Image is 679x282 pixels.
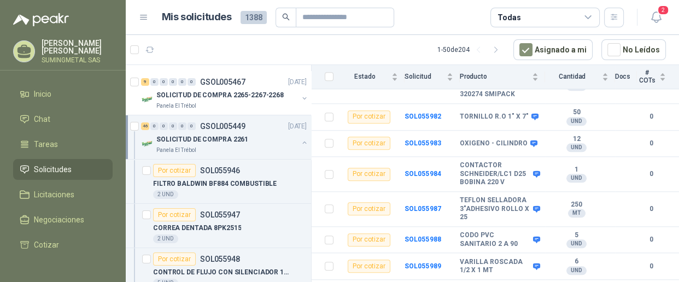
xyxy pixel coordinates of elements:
p: SOL055947 [200,211,240,219]
span: Licitaciones [34,189,74,201]
div: Por cotizar [348,202,390,215]
b: VARILLA ROSCADA 1/2 X 1 MT [460,258,530,275]
b: 0 [637,204,666,214]
img: Company Logo [141,93,154,106]
a: Chat [13,109,113,130]
b: 1 [545,166,608,174]
a: Por cotizarSOL055947CORREA DENTADA 8PK25152 UND [126,204,311,248]
span: Cotizar [34,239,59,251]
span: Producto [460,73,530,81]
a: SOL055983 [405,139,441,147]
a: Solicitudes [13,159,113,180]
div: UND [566,266,587,275]
div: MT [568,209,586,218]
p: SOL055946 [200,167,240,174]
img: Company Logo [141,137,154,150]
b: CONTACTOR SCHNEIDER/LC1 D25 BOBINA 220 V [460,161,530,187]
span: Inicio [34,88,51,100]
div: 0 [178,78,186,86]
p: [DATE] [288,121,307,132]
b: TEFLON SELLADORA 3"ADHESIVO ROLLO X 25 [460,196,530,222]
span: Tareas [34,138,58,150]
div: 0 [178,122,186,130]
a: Por cotizarSOL055946FILTRO BALDWIN BF884 COMBUSTIBLE2 UND [126,160,311,204]
div: Por cotizar [348,110,390,124]
div: Por cotizar [153,208,196,221]
div: 0 [160,78,168,86]
img: Logo peakr [13,13,69,26]
div: 2 UND [153,234,178,243]
th: Docs [615,65,637,90]
p: GSOL005449 [200,122,245,130]
div: Por cotizar [153,164,196,177]
h1: Mis solicitudes [162,9,232,25]
p: FILTRO BALDWIN BF884 COMBUSTIBLE [153,179,277,189]
button: No Leídos [601,39,666,60]
a: 46 0 0 0 0 0 GSOL005449[DATE] Company LogoSOLICITUD DE COMPRA 2261Panela El Trébol [141,120,309,155]
div: 46 [141,122,149,130]
th: Estado [340,65,405,90]
div: 0 [188,122,196,130]
p: SOL055948 [200,255,240,263]
div: 0 [188,78,196,86]
p: SOLICITUD DE COMPRA 2265-2267-2268 [156,90,284,101]
a: Tareas [13,134,113,155]
b: 0 [637,111,666,122]
a: Negociaciones [13,209,113,230]
span: Solicitudes [34,163,72,175]
b: 0 [637,261,666,272]
p: SOLICITUD DE COMPRA 2261 [156,134,248,145]
div: Por cotizar [348,233,390,246]
b: 5 [545,231,608,240]
p: Panela El Trébol [156,146,196,155]
b: TORNILLO R.O 1" X 7" [460,113,529,121]
th: Solicitud [405,65,459,90]
div: UND [566,239,587,248]
div: 0 [150,78,159,86]
span: 2 [657,5,669,15]
span: # COTs [637,69,657,85]
b: 0 [637,138,666,149]
div: 1 - 50 de 204 [437,41,505,58]
a: SOL055982 [405,113,441,120]
p: GSOL005467 [200,78,245,86]
b: 250 [545,201,608,209]
a: SOL055989 [405,262,441,270]
b: OXIGENO - CILINDRO [460,139,528,148]
a: Licitaciones [13,184,113,205]
b: CODO PVC SANITARIO 2 A 90 [460,231,530,248]
div: UND [566,174,587,183]
div: Todas [497,11,520,23]
div: Por cotizar [153,252,196,266]
p: CONTROL DE FLUJO CON SILENCIADOR 1/4 [153,267,289,278]
span: search [282,13,290,21]
b: 50 [545,108,608,117]
a: SOL055984 [405,170,441,178]
a: SOL055987 [405,205,441,213]
span: Negociaciones [34,214,84,226]
span: Solicitud [405,73,444,81]
a: Cotizar [13,234,113,255]
div: 0 [169,122,177,130]
span: Cantidad [545,73,600,81]
th: Producto [460,65,545,90]
th: # COTs [637,65,679,90]
div: Por cotizar [348,168,390,181]
b: 0 [637,169,666,179]
div: 0 [169,78,177,86]
span: Chat [34,113,50,125]
div: UND [566,143,587,152]
div: 2 UND [153,190,178,199]
a: SOL055988 [405,236,441,243]
th: Cantidad [545,65,615,90]
div: UND [566,117,587,126]
b: 12 [545,135,608,144]
a: Inicio [13,84,113,104]
span: Estado [340,73,389,81]
button: Asignado a mi [513,39,593,60]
